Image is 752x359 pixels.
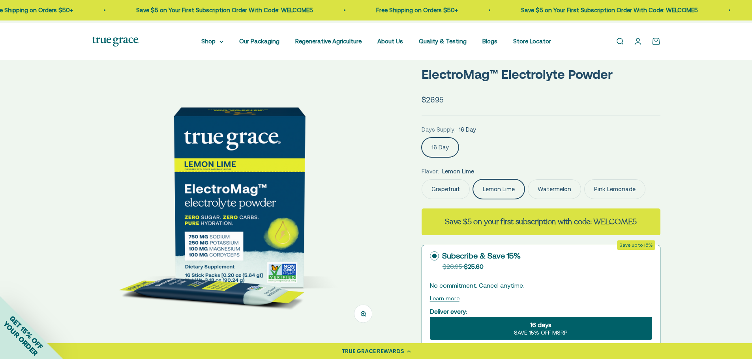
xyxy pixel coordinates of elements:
span: YOUR ORDER [2,320,39,357]
span: GET 15% OFF [8,314,45,351]
a: Regenerative Agriculture [295,38,362,45]
div: TRUE GRACE REWARDS [341,347,404,355]
strong: Save $5 on your first subscription with code: WELCOME5 [445,216,637,227]
p: ElectroMag™ Electrolyte Powder [422,64,660,84]
span: 16 Day [459,125,476,134]
p: Save $5 on Your First Subscription Order With Code: WELCOME5 [510,6,687,15]
p: Save $5 on Your First Subscription Order With Code: WELCOME5 [125,6,302,15]
a: Store Locator [513,38,551,45]
span: Lemon Lime [442,167,474,176]
legend: Flavor: [422,167,439,176]
sale-price: $26.95 [422,94,444,106]
summary: Shop [201,37,223,46]
a: Quality & Testing [419,38,467,45]
legend: Days Supply: [422,125,456,134]
a: Free Shipping on Orders $50+ [365,7,447,13]
a: Our Packaging [239,38,279,45]
a: About Us [377,38,403,45]
a: Blogs [482,38,497,45]
img: ElectroMag™ [93,43,385,334]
